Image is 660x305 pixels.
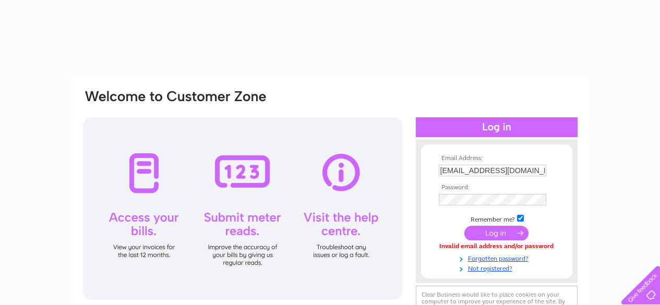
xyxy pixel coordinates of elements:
th: Password: [436,184,557,191]
a: Not registered? [439,263,557,273]
div: Invalid email address and/or password [439,243,555,250]
input: Submit [464,226,529,240]
td: Remember me? [436,213,557,224]
th: Email Address: [436,155,557,162]
a: Forgotten password? [439,253,557,263]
